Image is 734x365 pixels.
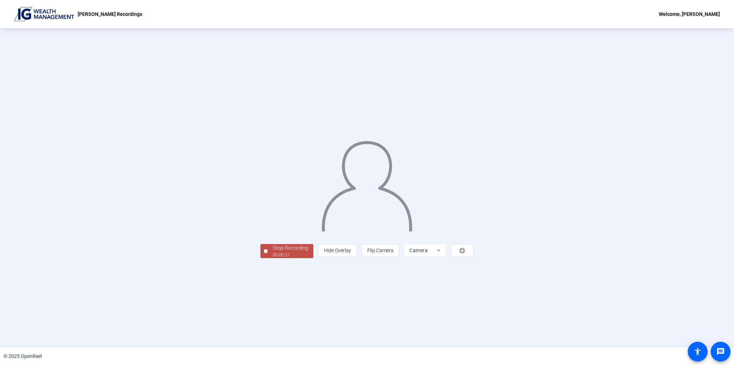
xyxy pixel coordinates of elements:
[78,10,142,18] p: [PERSON_NAME] Recordings
[324,248,351,253] span: Hide Overlay
[693,347,702,356] mat-icon: accessibility
[321,135,413,231] img: overlay
[260,244,313,258] button: Stop Recording00:00:37
[367,248,393,253] span: Flip Camera
[273,244,308,252] div: Stop Recording
[659,10,720,18] div: Welcome, [PERSON_NAME]
[318,244,357,257] button: Hide Overlay
[4,353,42,360] div: © 2025 OpenReel
[14,7,74,21] img: OpenReel logo
[716,347,725,356] mat-icon: message
[273,252,308,258] div: 00:00:37
[362,244,399,257] button: Flip Camera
